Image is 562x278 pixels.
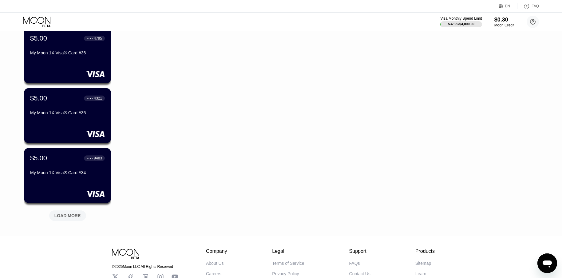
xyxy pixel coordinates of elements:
div: Learn [415,271,426,276]
div: ● ● ● ● [87,37,93,39]
div: $5.00● ● ● ●4321My Moon 1X Visa® Card #35 [24,88,111,143]
div: Legal [272,249,304,254]
div: Contact Us [349,271,370,276]
div: $5.00● ● ● ●4795My Moon 1X Visa® Card #36 [24,28,111,83]
div: $5.00 [30,154,47,162]
div: Privacy Policy [272,271,299,276]
div: 4795 [94,36,102,41]
div: About Us [206,261,224,266]
div: Visa Monthly Spend Limit$37.99/$4,000.00 [440,16,482,27]
div: ● ● ● ● [87,97,93,99]
div: Moon Credit [494,23,514,27]
div: ● ● ● ● [87,157,93,159]
div: Company [206,249,227,254]
div: Careers [206,271,221,276]
div: Terms of Service [272,261,304,266]
div: FAQ [517,3,539,9]
div: Sitemap [415,261,431,266]
div: © 2025 Moon LLC All Rights Reserved [112,264,178,269]
div: 9483 [94,156,102,160]
div: FAQ [532,4,539,8]
div: EN [505,4,510,8]
div: $0.30Moon Credit [494,17,514,27]
div: Support [349,249,370,254]
div: FAQs [349,261,360,266]
div: $5.00● ● ● ●9483My Moon 1X Visa® Card #34 [24,148,111,203]
div: My Moon 1X Visa® Card #35 [30,110,105,115]
div: EN [499,3,517,9]
div: $0.30 [494,17,514,23]
div: Visa Monthly Spend Limit [440,16,482,21]
div: $37.99 / $4,000.00 [448,22,474,26]
div: Products [415,249,435,254]
div: $5.00 [30,34,47,42]
iframe: Button to launch messaging window [537,253,557,273]
div: LOAD MORE [54,213,81,218]
div: 4321 [94,96,102,100]
div: My Moon 1X Visa® Card #34 [30,170,105,175]
div: My Moon 1X Visa® Card #36 [30,50,105,55]
div: LOAD MORE [45,208,91,221]
div: $5.00 [30,94,47,102]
